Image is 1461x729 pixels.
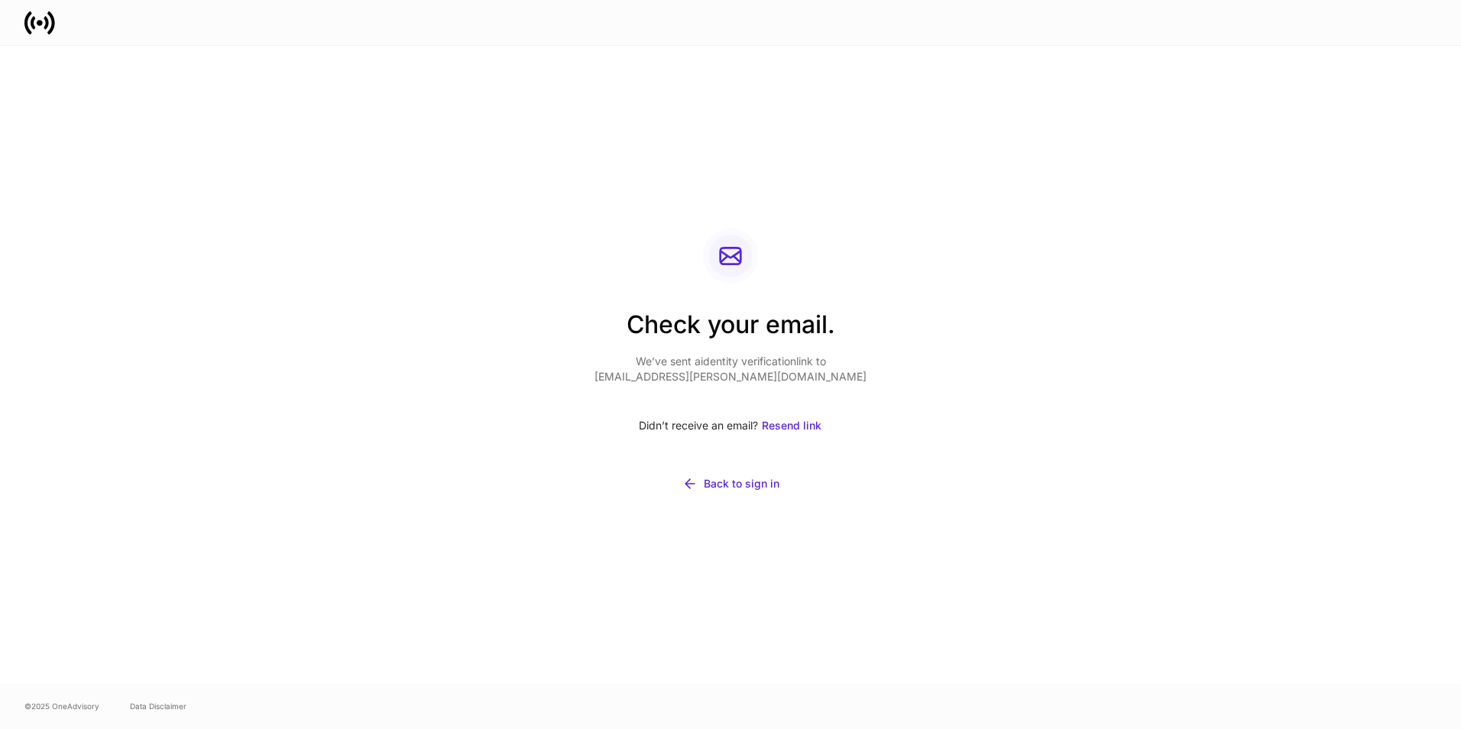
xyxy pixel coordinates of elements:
[761,409,822,442] button: Resend link
[594,308,867,354] h2: Check your email.
[130,700,186,712] a: Data Disclaimer
[704,476,779,491] div: Back to sign in
[594,354,867,384] p: We’ve sent a identity verification link to [EMAIL_ADDRESS][PERSON_NAME][DOMAIN_NAME]
[762,418,821,433] div: Resend link
[24,700,99,712] span: © 2025 OneAdvisory
[594,467,867,501] button: Back to sign in
[594,409,867,442] div: Didn’t receive an email?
